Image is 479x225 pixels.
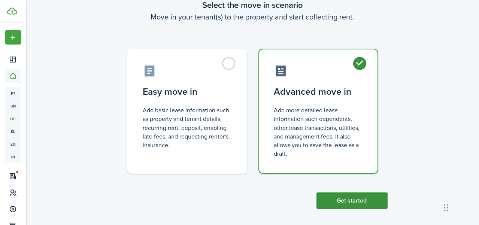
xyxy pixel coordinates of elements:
a: in [5,150,21,163]
a: kl [5,125,21,138]
a: un [5,100,21,112]
a: pt [5,87,21,100]
div: Drag [444,197,448,219]
control-radio-card-title: Easy move in [143,85,231,98]
a: oc [5,112,21,125]
img: TenantCloud [7,7,17,15]
button: Open menu [5,30,21,45]
iframe: Chat Widget [442,189,479,225]
control-radio-card-description: Add more detailed lease information such dependents, other lease transactions, utilities, and man... [274,106,363,158]
control-radio-card-description: Add basic lease information such as property and tenant details, recurring rent, deposit, enablin... [143,106,231,149]
button: Get started [316,192,388,209]
control-radio-card-title: Advanced move in [274,85,363,98]
wizard-step-header-description: Move in your tenant(s) to the property and start collecting rent. [118,11,388,22]
a: eq [5,138,21,150]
